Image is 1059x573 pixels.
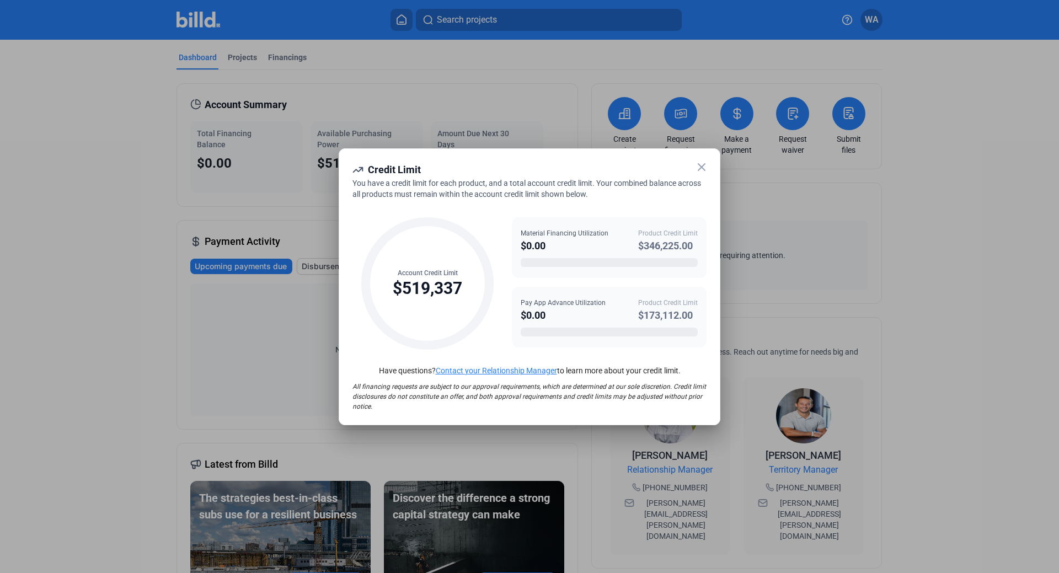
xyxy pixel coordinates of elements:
[393,268,462,278] div: Account Credit Limit
[521,308,606,323] div: $0.00
[379,366,681,375] span: Have questions? to learn more about your credit limit.
[393,278,462,299] div: $519,337
[521,228,608,238] div: Material Financing Utilization
[521,238,608,254] div: $0.00
[521,298,606,308] div: Pay App Advance Utilization
[638,308,698,323] div: $173,112.00
[638,238,698,254] div: $346,225.00
[638,298,698,308] div: Product Credit Limit
[352,383,706,410] span: All financing requests are subject to our approval requirements, which are determined at our sole...
[368,164,421,175] span: Credit Limit
[638,228,698,238] div: Product Credit Limit
[352,179,701,199] span: You have a credit limit for each product, and a total account credit limit. Your combined balance...
[436,366,557,375] a: Contact your Relationship Manager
